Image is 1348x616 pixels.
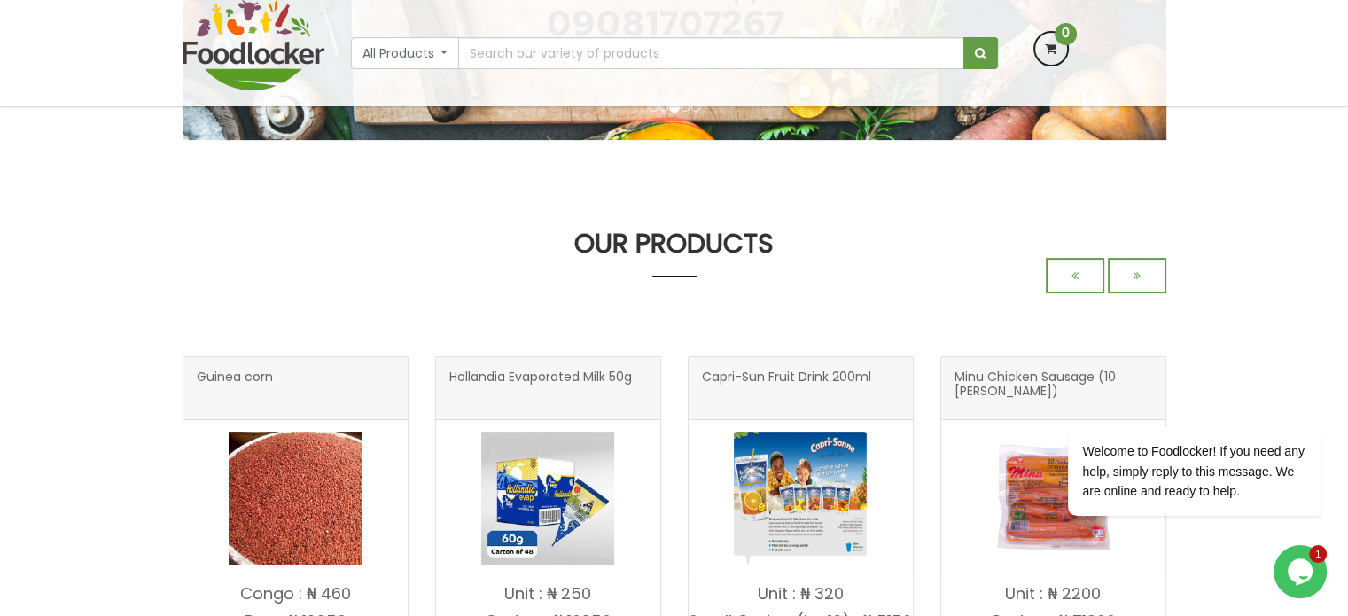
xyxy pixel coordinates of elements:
[734,432,867,565] img: Capri-Sun Fruit Drink 200ml
[458,37,963,69] input: Search our variety of products
[229,432,362,565] img: Guinea corn
[986,432,1119,565] img: Minu Chicken Sausage (10 franks)
[436,585,660,603] p: Unit : ₦ 250
[481,432,614,565] img: Hollandia Evaporated Milk 50g
[449,370,632,406] span: Hollandia Evaporated Milk 50g
[351,37,460,69] button: All Products
[689,585,913,603] p: Unit : ₦ 320
[702,370,871,406] span: Capri-Sun Fruit Drink 200ml
[1274,545,1330,598] iframe: chat widget
[197,370,273,406] span: Guinea corn
[1055,23,1077,45] span: 0
[955,370,1152,406] span: Minu Chicken Sausage (10 [PERSON_NAME])
[183,585,408,603] p: Congo : ₦ 460
[941,585,1165,603] p: Unit : ₦ 2200
[1011,267,1330,536] iframe: chat widget
[183,229,1166,258] h3: OUR PRODUCTS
